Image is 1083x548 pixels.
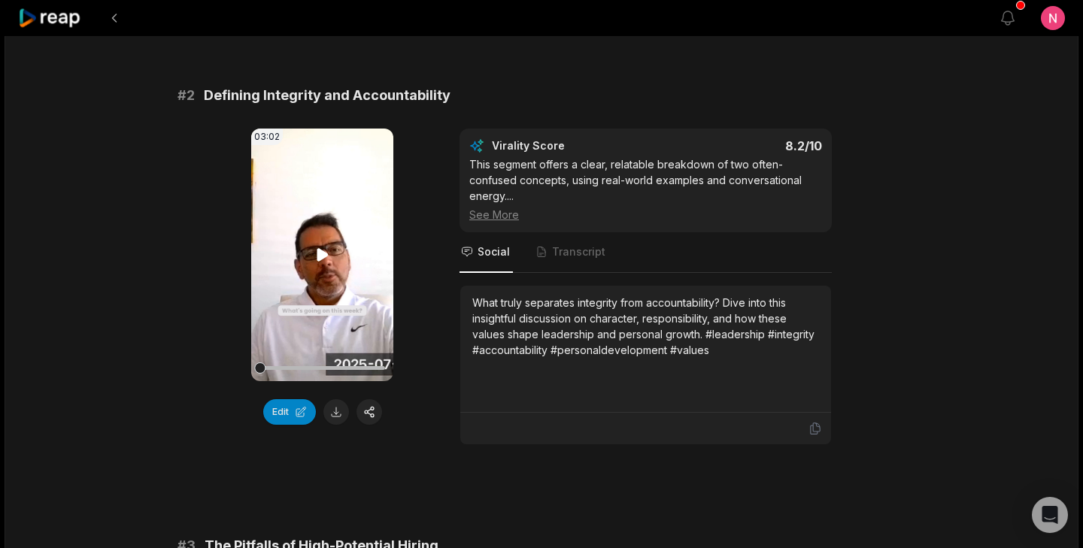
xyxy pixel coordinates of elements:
[469,207,822,223] div: See More
[251,129,393,381] video: Your browser does not support mp4 format.
[472,295,819,358] div: What truly separates integrity from accountability? Dive into this insightful discussion on chara...
[1032,497,1068,533] div: Open Intercom Messenger
[552,244,605,259] span: Transcript
[204,85,450,106] span: Defining Integrity and Accountability
[263,399,316,425] button: Edit
[460,232,832,273] nav: Tabs
[469,156,822,223] div: This segment offers a clear, relatable breakdown of two often-confused concepts, using real-world...
[492,138,654,153] div: Virality Score
[177,85,195,106] span: # 2
[478,244,510,259] span: Social
[661,138,823,153] div: 8.2 /10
